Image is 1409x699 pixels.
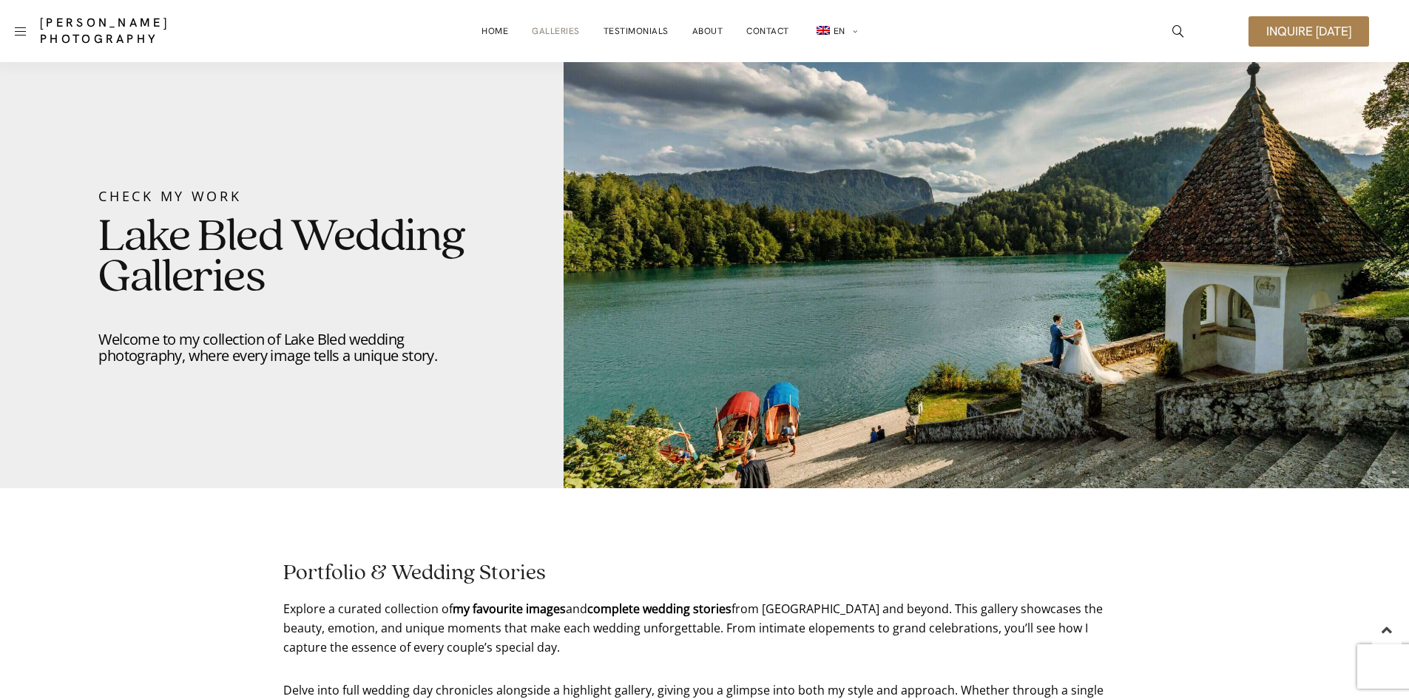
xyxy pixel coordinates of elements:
[98,217,464,298] h2: Lake Bled Wedding Galleries
[1266,25,1351,38] span: Inquire [DATE]
[692,16,723,46] a: About
[813,16,858,47] a: en_GBEN
[453,601,566,617] strong: my favourite images
[587,601,731,617] strong: complete wedding stories
[817,26,830,35] img: EN
[283,562,1126,584] h2: Portfolio & Wedding Stories
[482,16,508,46] a: Home
[746,16,789,46] a: Contact
[98,331,464,364] p: Welcome to my collection of Lake Bled wedding photography, where every image tells a unique story.
[604,16,669,46] a: Testimonials
[40,15,279,47] a: [PERSON_NAME] Photography
[532,16,580,46] a: Galleries
[1248,16,1369,47] a: Inquire [DATE]
[1165,18,1192,44] a: icon-magnifying-glass34
[834,25,845,37] span: EN
[283,599,1126,657] p: Explore a curated collection of and from [GEOGRAPHIC_DATA] and beyond. This gallery showcases the...
[98,186,464,206] div: Check My Work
